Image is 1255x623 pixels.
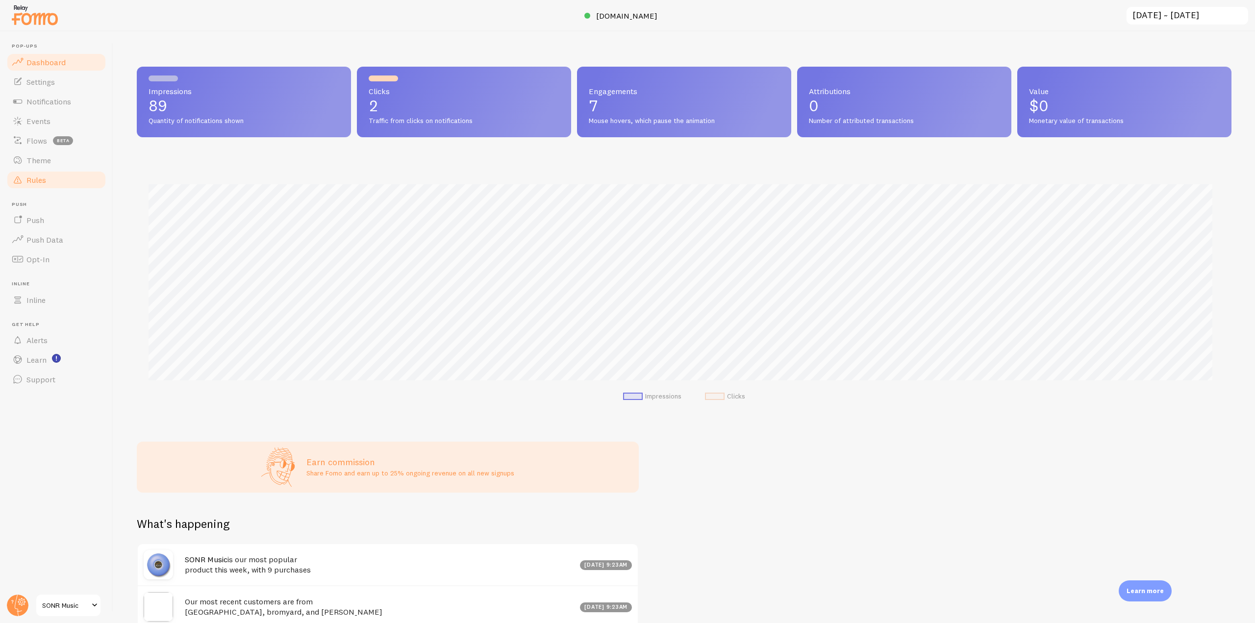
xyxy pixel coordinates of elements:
[1029,87,1220,95] span: Value
[26,77,55,87] span: Settings
[589,87,779,95] span: Engagements
[6,72,107,92] a: Settings
[623,392,681,401] li: Impressions
[589,117,779,125] span: Mouse hovers, which pause the animation
[1119,580,1172,601] div: Learn more
[26,355,47,365] span: Learn
[369,98,559,114] p: 2
[26,374,55,384] span: Support
[589,98,779,114] p: 7
[185,597,574,617] h4: Our most recent customers are from [GEOGRAPHIC_DATA], bromyard, and [PERSON_NAME]
[6,249,107,269] a: Opt-In
[6,370,107,389] a: Support
[26,295,46,305] span: Inline
[185,554,227,564] a: SONR Music
[1029,117,1220,125] span: Monetary value of transactions
[12,201,107,208] span: Push
[1029,96,1049,115] span: $0
[809,87,1000,95] span: Attributions
[580,602,632,612] div: [DATE] 9:23am
[1127,586,1164,596] p: Learn more
[26,97,71,106] span: Notifications
[26,254,50,264] span: Opt-In
[149,98,339,114] p: 89
[369,117,559,125] span: Traffic from clicks on notifications
[52,354,61,363] svg: <p>Watch New Feature Tutorials!</p>
[705,392,745,401] li: Clicks
[809,98,1000,114] p: 0
[26,235,63,245] span: Push Data
[26,155,51,165] span: Theme
[10,2,59,27] img: fomo-relay-logo-orange.svg
[12,281,107,287] span: Inline
[6,131,107,150] a: Flows beta
[580,560,632,570] div: [DATE] 9:23am
[149,87,339,95] span: Impressions
[6,290,107,310] a: Inline
[26,57,66,67] span: Dashboard
[42,599,89,611] span: SONR Music
[809,117,1000,125] span: Number of attributed transactions
[53,136,73,145] span: beta
[6,92,107,111] a: Notifications
[185,554,574,574] h4: is our most popular product this week, with 9 purchases
[6,111,107,131] a: Events
[6,230,107,249] a: Push Data
[369,87,559,95] span: Clicks
[26,335,48,345] span: Alerts
[6,210,107,230] a: Push
[6,330,107,350] a: Alerts
[26,136,47,146] span: Flows
[6,170,107,190] a: Rules
[26,175,46,185] span: Rules
[12,322,107,328] span: Get Help
[6,150,107,170] a: Theme
[6,350,107,370] a: Learn
[149,117,339,125] span: Quantity of notifications shown
[306,456,514,468] h3: Earn commission
[12,43,107,50] span: Pop-ups
[26,116,50,126] span: Events
[6,52,107,72] a: Dashboard
[137,516,229,531] h2: What's happening
[35,594,101,617] a: SONR Music
[26,215,44,225] span: Push
[306,468,514,478] p: Share Fomo and earn up to 25% ongoing revenue on all new signups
